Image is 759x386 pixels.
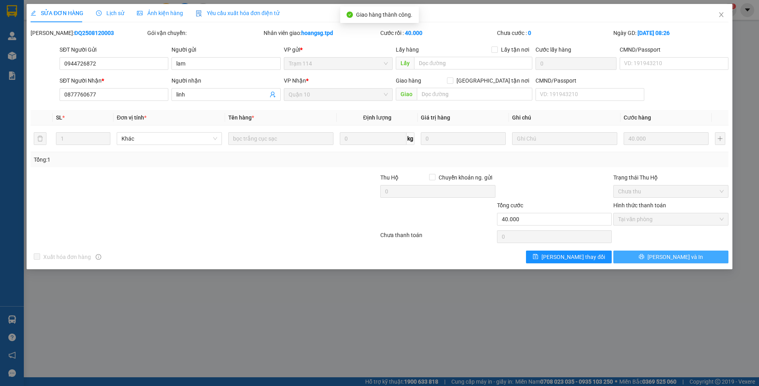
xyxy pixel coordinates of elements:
span: Quận 10 [289,89,388,100]
input: VD: Bàn, Ghế [228,132,333,145]
span: VP Nhận [284,77,306,84]
div: Ngày GD: [613,29,728,37]
div: Chưa thanh toán [379,231,496,245]
span: SL [56,114,62,121]
div: [PERSON_NAME] [7,16,70,26]
div: SĐT Người Gửi [60,45,168,54]
div: CMND/Passport [620,45,728,54]
span: Tại văn phòng [618,213,724,225]
span: clock-circle [96,10,102,16]
input: 0 [624,132,709,145]
div: Gói vận chuyển: [147,29,262,37]
th: Ghi chú [509,110,620,125]
span: Giao hàng [396,77,421,84]
button: printer[PERSON_NAME] và In [613,251,728,263]
div: SĐT Người Nhận [60,76,168,85]
div: Trạm 114 [76,7,130,26]
span: Cước hàng [624,114,651,121]
span: info-circle [96,254,101,260]
span: [PERSON_NAME] và In [647,253,703,261]
span: Nhận: [76,8,95,16]
span: Lấy hàng [396,46,419,53]
div: HOÀNG (Ô TÔ TP [76,26,130,45]
span: Thu Hộ [380,174,399,181]
span: user-add [270,91,276,98]
span: Đơn vị tính [117,114,146,121]
div: CMND/Passport [536,76,644,85]
span: Lịch sử [96,10,124,16]
button: Close [710,4,732,26]
span: close [718,12,724,18]
span: Giá trị hàng [421,114,450,121]
button: save[PERSON_NAME] thay đổi [526,251,612,263]
span: Chuyển khoản ng. gửi [435,173,495,182]
div: Cước rồi : [380,29,495,37]
input: 0 [421,132,506,145]
span: Ảnh kiện hàng [137,10,183,16]
span: Xuất hóa đơn hàng [40,253,94,261]
img: icon [196,10,202,17]
div: Nhân viên giao: [264,29,379,37]
span: [PERSON_NAME] thay đổi [541,253,605,261]
span: Lấy tận nơi [498,45,532,54]
div: VP gửi [284,45,393,54]
input: Cước lấy hàng [536,57,616,70]
b: [DATE] 08:26 [638,30,670,36]
span: [GEOGRAPHIC_DATA] tận nơi [453,76,532,85]
div: Chưa cước : [497,29,612,37]
span: Trạm 114 [289,58,388,69]
button: delete [34,132,46,145]
span: Yêu cầu xuất hóa đơn điện tử [196,10,279,16]
span: Lấy [396,57,414,69]
div: Người gửi [171,45,280,54]
b: ĐQ2508120003 [74,30,114,36]
input: Dọc đường [417,88,533,100]
span: Gửi: [7,8,19,16]
div: Trạng thái Thu Hộ [613,173,728,182]
span: kg [406,132,414,145]
span: Tên hàng [228,114,254,121]
div: Quận 10 [7,7,70,16]
span: edit [31,10,36,16]
span: Giao [396,88,417,100]
div: [PERSON_NAME]: [31,29,146,37]
div: Người nhận [171,76,280,85]
label: Cước lấy hàng [536,46,571,53]
button: plus [715,132,725,145]
span: Giao hàng thành công. [356,12,412,18]
span: picture [137,10,143,16]
span: Khác [121,133,217,145]
div: Tổng: 1 [34,155,293,164]
span: check-circle [347,12,353,18]
span: save [533,254,538,260]
b: 0 [528,30,531,36]
span: Tổng cước [497,202,523,208]
span: SỬA ĐƠN HÀNG [31,10,83,16]
span: Định lượng [363,114,391,121]
b: 40.000 [405,30,422,36]
input: Dọc đường [414,57,533,69]
input: Ghi Chú [512,132,617,145]
span: printer [639,254,644,260]
span: Chưa thu [618,185,724,197]
b: hoangsg.tpd [301,30,333,36]
div: 042087007523 [7,37,70,46]
label: Hình thức thanh toán [613,202,666,208]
